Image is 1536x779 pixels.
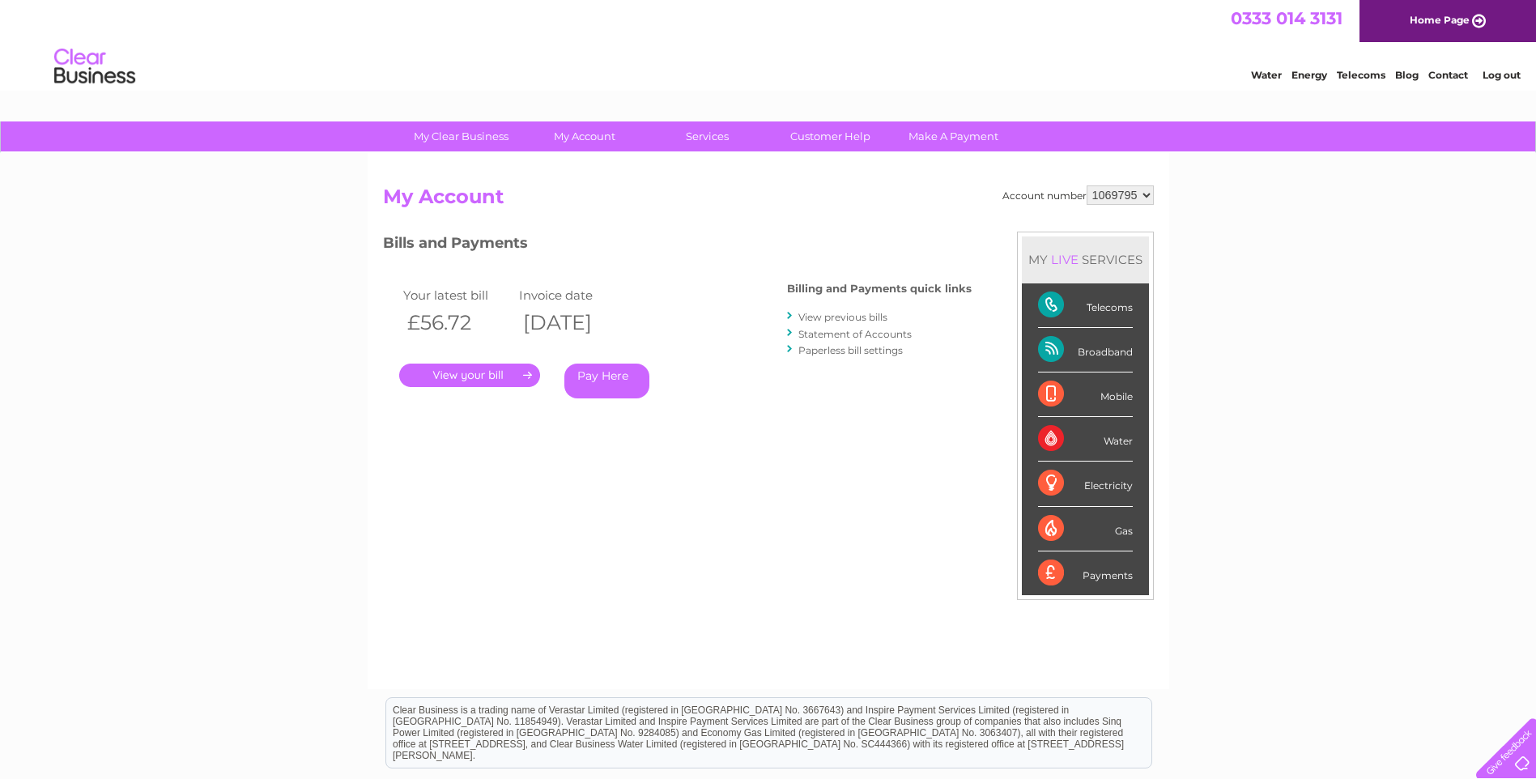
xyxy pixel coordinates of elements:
[399,306,516,339] th: £56.72
[1038,551,1133,595] div: Payments
[1038,417,1133,462] div: Water
[798,344,903,356] a: Paperless bill settings
[517,121,651,151] a: My Account
[1428,69,1468,81] a: Contact
[798,311,887,323] a: View previous bills
[399,284,516,306] td: Your latest bill
[787,283,972,295] h4: Billing and Payments quick links
[394,121,528,151] a: My Clear Business
[1291,69,1327,81] a: Energy
[383,185,1154,216] h2: My Account
[1038,507,1133,551] div: Gas
[798,328,912,340] a: Statement of Accounts
[53,42,136,92] img: logo.png
[1038,462,1133,506] div: Electricity
[1002,185,1154,205] div: Account number
[1022,236,1149,283] div: MY SERVICES
[515,306,632,339] th: [DATE]
[1337,69,1385,81] a: Telecoms
[1038,283,1133,328] div: Telecoms
[564,364,649,398] a: Pay Here
[1251,69,1282,81] a: Water
[1048,252,1082,267] div: LIVE
[640,121,774,151] a: Services
[386,9,1151,79] div: Clear Business is a trading name of Verastar Limited (registered in [GEOGRAPHIC_DATA] No. 3667643...
[1038,328,1133,372] div: Broadband
[399,364,540,387] a: .
[1231,8,1342,28] a: 0333 014 3131
[887,121,1020,151] a: Make A Payment
[1038,372,1133,417] div: Mobile
[383,232,972,260] h3: Bills and Payments
[1483,69,1521,81] a: Log out
[515,284,632,306] td: Invoice date
[1395,69,1419,81] a: Blog
[764,121,897,151] a: Customer Help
